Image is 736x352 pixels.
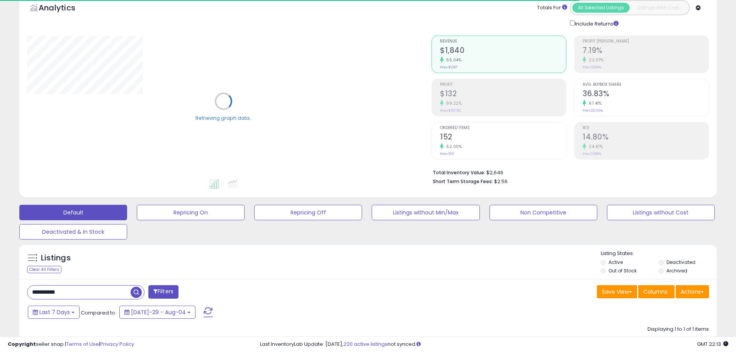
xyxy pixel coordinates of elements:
[666,259,695,265] label: Deactivated
[586,100,602,106] small: 67.41%
[433,167,703,177] li: $2,646
[490,205,597,220] button: Non Competitive
[8,341,134,348] div: seller snap | |
[648,326,709,333] div: Displaying 1 to 1 of 1 items
[440,108,461,113] small: Prev: $69.92
[433,178,493,185] b: Short Term Storage Fees:
[41,253,71,264] h5: Listings
[583,39,709,44] span: Profit [PERSON_NAME]
[564,19,628,28] div: Include Returns
[444,57,461,63] small: 55.04%
[676,285,709,298] button: Actions
[601,250,717,257] p: Listing States:
[572,3,630,13] button: All Selected Listings
[433,169,485,176] b: Total Inventory Value:
[440,39,566,44] span: Revenue
[131,308,186,316] span: [DATE]-29 - Aug-04
[440,126,566,130] span: Ordered Items
[343,340,388,348] a: 220 active listings
[638,285,675,298] button: Columns
[254,205,362,220] button: Repricing Off
[440,151,454,156] small: Prev: 100
[81,309,116,316] span: Compared to:
[440,46,566,56] h2: $1,840
[583,46,709,56] h2: 7.19%
[609,267,637,274] label: Out of Stock
[440,133,566,143] h2: 152
[583,133,709,143] h2: 14.80%
[28,306,80,319] button: Last 7 Days
[39,308,70,316] span: Last 7 Days
[666,267,687,274] label: Archived
[537,4,567,12] div: Totals For
[583,89,709,100] h2: 36.83%
[66,340,99,348] a: Terms of Use
[607,205,715,220] button: Listings without Cost
[444,144,462,150] small: 52.00%
[583,108,603,113] small: Prev: 22.00%
[19,205,127,220] button: Default
[597,285,637,298] button: Save View
[119,306,195,319] button: [DATE]-29 - Aug-04
[583,151,601,156] small: Prev: 11.89%
[39,2,90,15] h5: Analytics
[629,3,687,13] button: Listings With Cost
[372,205,479,220] button: Listings without Min/Max
[100,340,134,348] a: Privacy Policy
[148,285,178,299] button: Filters
[8,340,36,348] strong: Copyright
[583,65,601,70] small: Prev: 5.89%
[137,205,245,220] button: Repricing On
[440,89,566,100] h2: $132
[27,266,61,273] div: Clear All Filters
[440,65,457,70] small: Prev: $1,187
[195,114,252,121] div: Retrieving graph data..
[643,288,668,296] span: Columns
[494,178,508,185] span: $2.56
[444,100,462,106] small: 89.22%
[609,259,623,265] label: Active
[583,83,709,87] span: Avg. Buybox Share
[586,144,603,150] small: 24.47%
[583,126,709,130] span: ROI
[260,341,728,348] div: Last InventoryLab Update: [DATE], not synced.
[586,57,603,63] small: 22.07%
[19,224,127,240] button: Deactivated & In Stock
[440,83,566,87] span: Profit
[697,340,728,348] span: 2025-08-12 22:13 GMT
